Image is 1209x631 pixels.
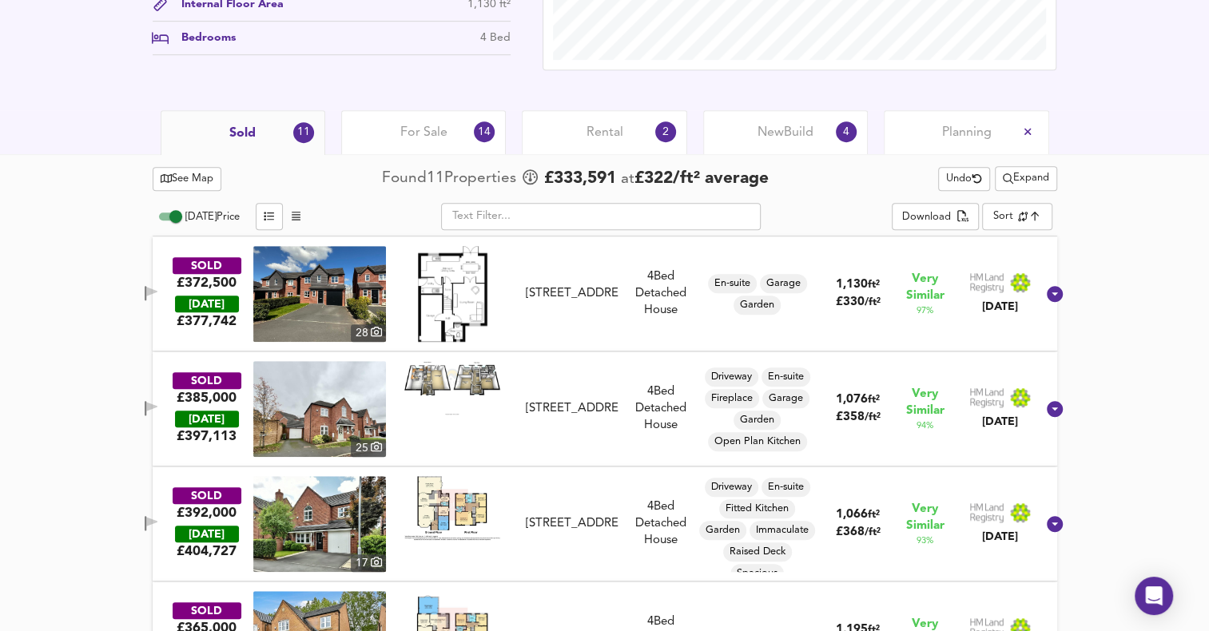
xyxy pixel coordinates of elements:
span: 97 % [917,304,933,317]
span: Expand [1003,169,1049,188]
img: Floorplan [418,246,487,342]
div: Open Intercom Messenger [1135,577,1173,615]
div: [DATE] [175,526,239,542]
div: En-suite [708,274,757,293]
div: [DATE] [175,411,239,427]
span: [DATE] Price [185,212,240,222]
div: SOLD [173,487,241,504]
div: 11 [293,122,314,143]
span: Planning [941,124,991,141]
span: £ 377,742 [177,312,237,330]
div: 9 Peak Place, SK14 4WG [519,400,624,417]
div: Garage [760,274,807,293]
div: Driveway [705,367,758,387]
div: SOLD [173,372,241,389]
img: Floorplan [404,476,500,540]
a: property thumbnail 28 [253,246,386,342]
span: En-suite [762,370,810,384]
span: Very Similar [906,386,945,419]
div: [STREET_ADDRESS] [525,515,618,532]
svg: Show Details [1045,514,1064,534]
div: 2 [655,121,676,142]
span: ft² [868,510,880,520]
div: Garage [762,389,809,408]
div: 19 Snowdonia Way, SK14 4WH [519,515,624,532]
div: 14 [474,121,495,142]
span: Spacious [730,566,784,581]
div: 28 [351,324,386,342]
span: 93 % [917,534,933,547]
div: £372,500 [177,274,237,292]
span: ft² [868,280,880,290]
span: Raised Deck [723,545,792,559]
div: En-suite [762,478,810,497]
div: SOLD£385,000 [DATE]£397,113property thumbnail 25 Floorplan[STREET_ADDRESS]4Bed Detached HouseDriv... [153,351,1057,466]
div: £385,000 [177,389,237,407]
span: £ 330 [835,296,880,308]
div: Raised Deck [723,542,792,562]
img: Floorplan [404,361,500,415]
span: New Build [758,124,813,141]
button: Download [892,203,979,230]
div: [DATE] [969,299,1032,315]
img: property thumbnail [253,246,386,342]
span: £ 404,727 [177,542,237,560]
span: For Sale [400,124,447,141]
a: property thumbnail 25 [253,361,386,457]
div: 4 Bed Detached House [625,268,697,319]
svg: Show Details [1045,284,1064,304]
div: split button [892,203,979,230]
span: En-suite [762,480,810,494]
div: Found 11 Propert ies [382,168,520,189]
span: £ 333,591 [544,167,616,191]
img: property thumbnail [253,361,386,457]
div: Fitted Kitchen [719,499,795,518]
div: SOLD£372,500 [DATE]£377,742property thumbnail 28 Floorplan[STREET_ADDRESS]4Bed Detached HouseEn-s... [153,236,1057,351]
div: [STREET_ADDRESS] [525,400,618,417]
span: £ 397,113 [177,427,237,445]
div: 17 [351,554,386,572]
div: SOLD [173,602,241,619]
span: 94 % [917,419,933,432]
div: Spacious [730,564,784,583]
span: Rental [587,124,623,141]
div: £392,000 [177,504,237,522]
img: property thumbnail [253,476,386,572]
div: 4 Bed Detached House [625,383,697,435]
div: Immaculate [750,521,815,540]
div: 4 Bed [480,30,511,46]
span: Driveway [705,370,758,384]
div: Garden [699,521,746,540]
div: Fireplace [705,389,759,408]
div: 4 Bed Detached House [625,498,697,550]
div: Garden [734,411,781,430]
span: 1,066 [836,509,868,521]
div: [DATE] [175,296,239,312]
span: / ft² [864,527,880,538]
div: [DATE] [969,414,1032,430]
div: En-suite [762,367,810,387]
div: SOLD£392,000 [DATE]£404,727property thumbnail 17 Floorplan[STREET_ADDRESS]4Bed Detached HouseDriv... [153,466,1057,581]
span: 1,076 [836,394,868,406]
span: £ 358 [835,411,880,423]
div: Open Plan Kitchen [708,432,807,451]
span: Immaculate [750,523,815,538]
span: £ 322 / ft² average [634,170,769,187]
div: Driveway [705,478,758,497]
span: Driveway [705,480,758,494]
div: 78 Peak Forest Close, SK14 4XD [519,285,624,302]
button: Expand [995,166,1057,191]
span: Garden [734,413,781,427]
div: 4 [836,121,857,142]
span: / ft² [864,297,880,308]
div: Bedrooms [169,30,236,46]
div: [DATE] [969,529,1032,545]
span: Very Similar [906,271,945,304]
span: Garden [734,298,781,312]
input: Text Filter... [441,203,761,230]
span: Garage [760,276,807,291]
span: ft² [868,395,880,405]
span: See Map [161,170,214,189]
span: Open Plan Kitchen [708,435,807,449]
button: Undo [938,167,990,192]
